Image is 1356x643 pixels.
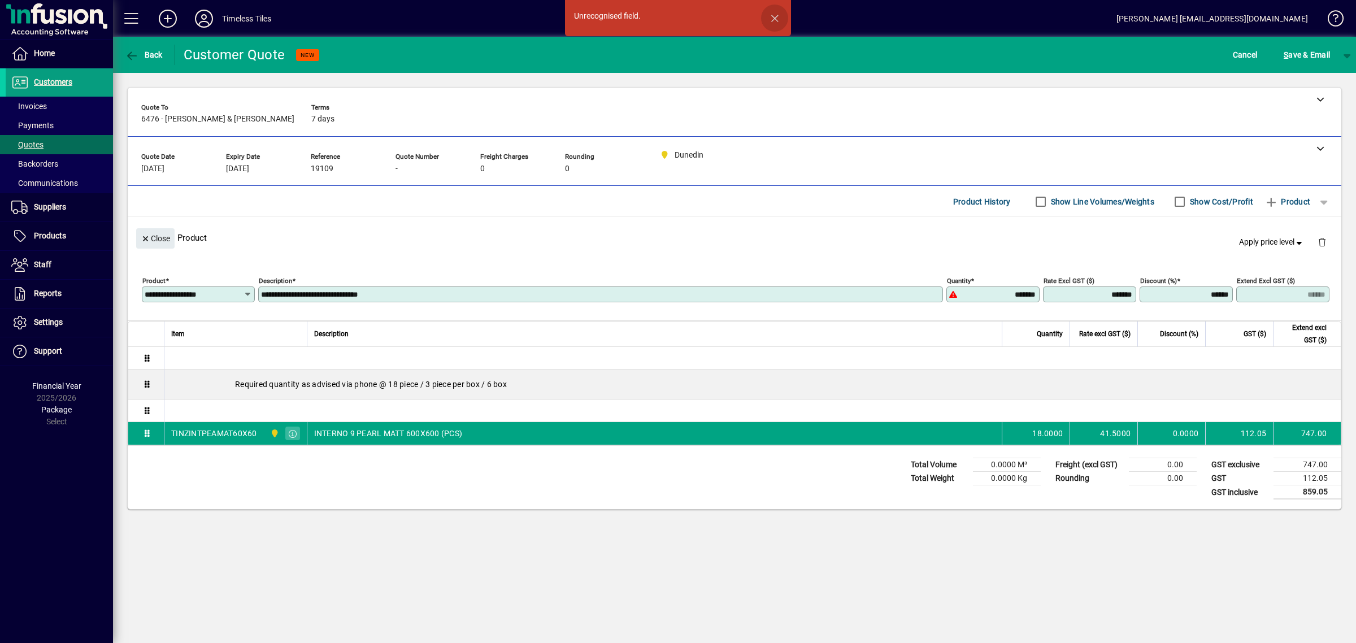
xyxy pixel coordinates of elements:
[6,40,113,68] a: Home
[1188,196,1253,207] label: Show Cost/Profit
[6,97,113,116] a: Invoices
[1235,232,1309,253] button: Apply price level
[184,46,285,64] div: Customer Quote
[11,102,47,111] span: Invoices
[6,135,113,154] a: Quotes
[1206,458,1274,472] td: GST exclusive
[1049,196,1154,207] label: Show Line Volumes/Weights
[34,318,63,327] span: Settings
[311,164,333,173] span: 19109
[1244,328,1266,340] span: GST ($)
[1032,428,1063,439] span: 18.0000
[222,10,271,28] div: Timeless Tiles
[953,193,1011,211] span: Product History
[34,202,66,211] span: Suppliers
[1129,472,1197,485] td: 0.00
[11,179,78,188] span: Communications
[1044,277,1094,285] mat-label: Rate excl GST ($)
[34,77,72,86] span: Customers
[34,231,66,240] span: Products
[314,328,349,340] span: Description
[1259,192,1316,212] button: Product
[1116,10,1308,28] div: [PERSON_NAME] [EMAIL_ADDRESS][DOMAIN_NAME]
[34,260,51,269] span: Staff
[32,381,81,390] span: Financial Year
[136,228,175,249] button: Close
[6,309,113,337] a: Settings
[1079,328,1131,340] span: Rate excl GST ($)
[1233,46,1258,64] span: Cancel
[6,193,113,221] a: Suppliers
[41,405,72,414] span: Package
[973,472,1041,485] td: 0.0000 Kg
[1278,45,1336,65] button: Save & Email
[1237,277,1295,285] mat-label: Extend excl GST ($)
[1264,193,1310,211] span: Product
[301,51,315,59] span: NEW
[34,346,62,355] span: Support
[171,428,257,439] div: TINZINTPEAMAT60X60
[1309,228,1336,255] button: Delete
[141,229,170,248] span: Close
[6,173,113,193] a: Communications
[311,115,334,124] span: 7 days
[259,277,292,285] mat-label: Description
[1319,2,1342,39] a: Knowledge Base
[142,277,166,285] mat-label: Product
[113,45,175,65] app-page-header-button: Back
[6,251,113,279] a: Staff
[125,50,163,59] span: Back
[267,427,280,440] span: Dunedin
[150,8,186,29] button: Add
[947,277,971,285] mat-label: Quantity
[1160,328,1198,340] span: Discount (%)
[186,8,222,29] button: Profile
[905,472,973,485] td: Total Weight
[6,337,113,366] a: Support
[6,116,113,135] a: Payments
[1050,472,1129,485] td: Rounding
[565,164,570,173] span: 0
[226,164,249,173] span: [DATE]
[949,192,1015,212] button: Product History
[1274,485,1341,499] td: 859.05
[34,289,62,298] span: Reports
[34,49,55,58] span: Home
[133,233,177,243] app-page-header-button: Close
[1140,277,1177,285] mat-label: Discount (%)
[1050,458,1129,472] td: Freight (excl GST)
[1284,50,1288,59] span: S
[1137,422,1205,445] td: 0.0000
[1239,236,1305,248] span: Apply price level
[905,458,973,472] td: Total Volume
[6,280,113,308] a: Reports
[11,121,54,130] span: Payments
[973,458,1041,472] td: 0.0000 M³
[1274,472,1341,485] td: 112.05
[1205,422,1273,445] td: 112.05
[1206,472,1274,485] td: GST
[1309,237,1336,247] app-page-header-button: Delete
[1230,45,1261,65] button: Cancel
[1077,428,1131,439] div: 41.5000
[480,164,485,173] span: 0
[1280,321,1327,346] span: Extend excl GST ($)
[1273,422,1341,445] td: 747.00
[1037,328,1063,340] span: Quantity
[141,115,294,124] span: 6476 - [PERSON_NAME] & [PERSON_NAME]
[6,154,113,173] a: Backorders
[171,328,185,340] span: Item
[314,428,463,439] span: INTERNO 9 PEARL MATT 600X600 (PCS)
[1274,458,1341,472] td: 747.00
[128,217,1341,258] div: Product
[1129,458,1197,472] td: 0.00
[122,45,166,65] button: Back
[1284,46,1330,64] span: ave & Email
[11,140,44,149] span: Quotes
[164,370,1341,399] div: Required quantity as advised via phone @ 18 piece / 3 piece per box / 6 box
[141,164,164,173] span: [DATE]
[395,164,398,173] span: -
[1206,485,1274,499] td: GST inclusive
[6,222,113,250] a: Products
[11,159,58,168] span: Backorders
